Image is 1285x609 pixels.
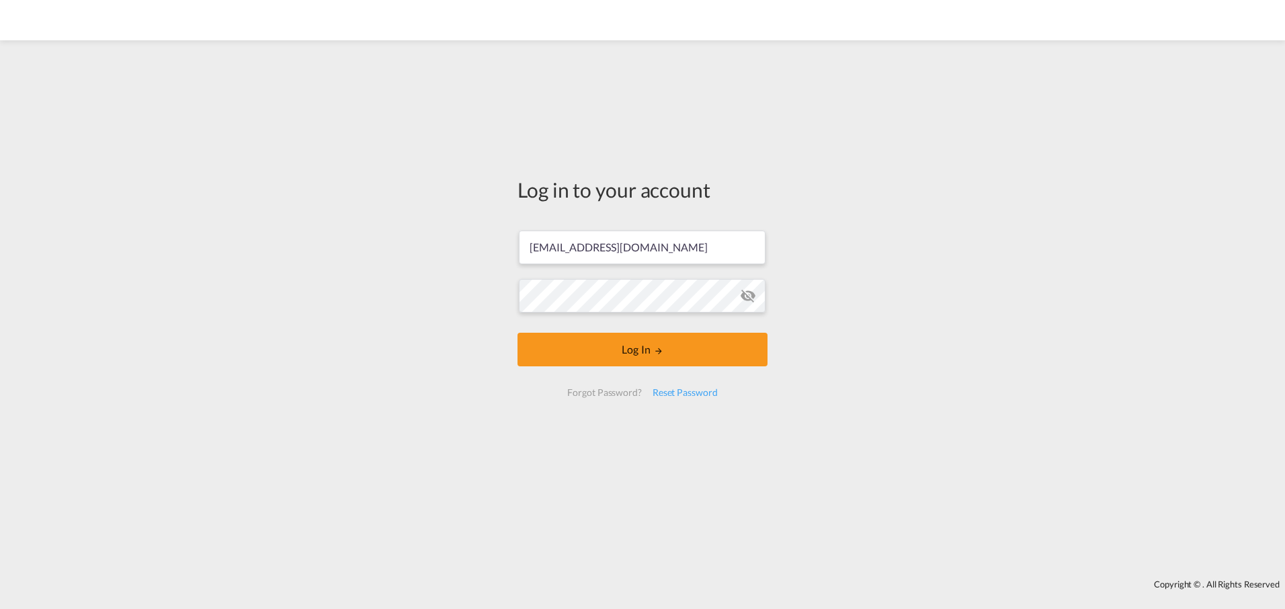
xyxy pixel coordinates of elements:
[740,288,756,304] md-icon: icon-eye-off
[647,380,723,405] div: Reset Password
[519,231,765,264] input: Enter email/phone number
[517,175,768,204] div: Log in to your account
[562,380,647,405] div: Forgot Password?
[517,333,768,366] button: LOGIN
